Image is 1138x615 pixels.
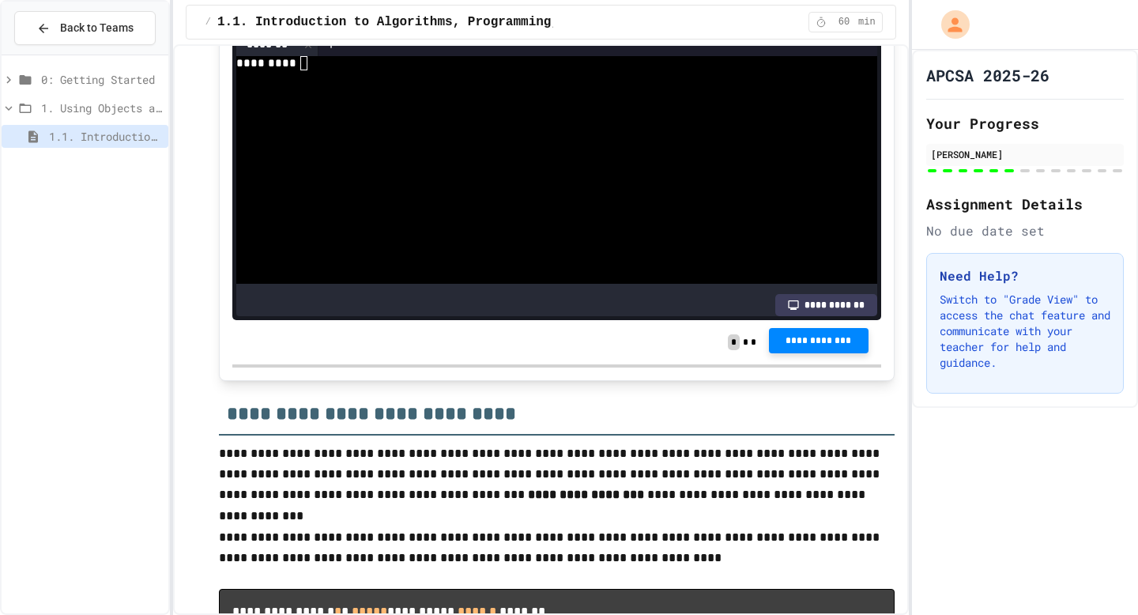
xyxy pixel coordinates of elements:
[940,292,1110,371] p: Switch to "Grade View" to access the chat feature and communicate with your teacher for help and ...
[926,64,1049,86] h1: APCSA 2025-26
[60,20,134,36] span: Back to Teams
[41,71,162,88] span: 0: Getting Started
[41,100,162,116] span: 1. Using Objects and Methods
[831,16,857,28] span: 60
[14,11,156,45] button: Back to Teams
[49,128,162,145] span: 1.1. Introduction to Algorithms, Programming, and Compilers
[940,266,1110,285] h3: Need Help?
[858,16,876,28] span: min
[217,13,665,32] span: 1.1. Introduction to Algorithms, Programming, and Compilers
[926,221,1124,240] div: No due date set
[931,147,1119,161] div: [PERSON_NAME]
[925,6,974,43] div: My Account
[205,16,211,28] span: /
[926,112,1124,134] h2: Your Progress
[926,193,1124,215] h2: Assignment Details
